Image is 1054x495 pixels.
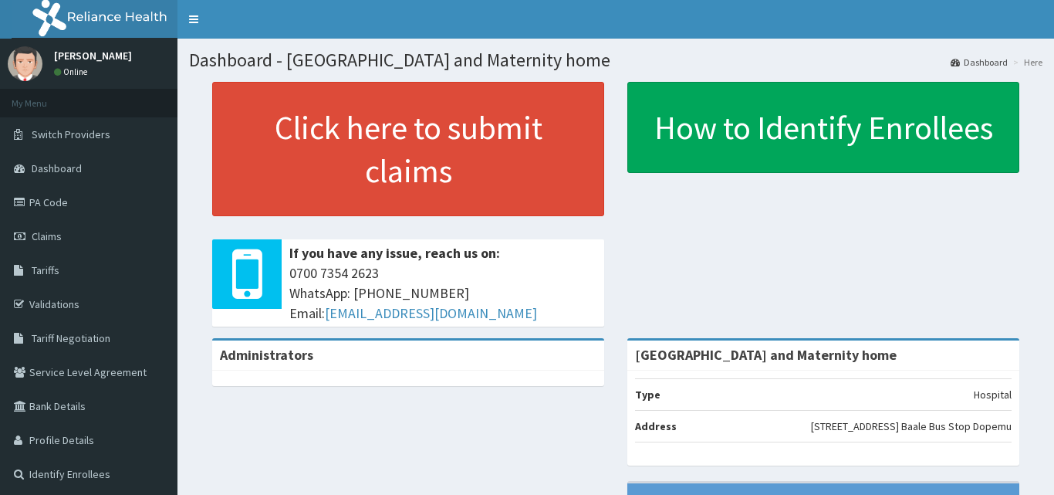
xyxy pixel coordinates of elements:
[54,50,132,61] p: [PERSON_NAME]
[32,331,110,345] span: Tariff Negotiation
[325,304,537,322] a: [EMAIL_ADDRESS][DOMAIN_NAME]
[189,50,1042,70] h1: Dashboard - [GEOGRAPHIC_DATA] and Maternity home
[289,244,500,262] b: If you have any issue, reach us on:
[32,127,110,141] span: Switch Providers
[32,263,59,277] span: Tariffs
[212,82,604,216] a: Click here to submit claims
[635,346,897,364] strong: [GEOGRAPHIC_DATA] and Maternity home
[8,46,42,81] img: User Image
[635,388,660,402] b: Type
[635,419,677,433] b: Address
[289,263,596,323] span: 0700 7354 2623 WhatsApp: [PHONE_NUMBER] Email:
[974,387,1012,402] p: Hospital
[811,419,1012,434] p: [STREET_ADDRESS] Baale Bus Stop Dopemu
[627,82,1019,173] a: How to Identify Enrollees
[1009,56,1042,69] li: Here
[54,66,91,77] a: Online
[32,229,62,243] span: Claims
[951,56,1008,69] a: Dashboard
[220,346,313,364] b: Administrators
[32,161,82,175] span: Dashboard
